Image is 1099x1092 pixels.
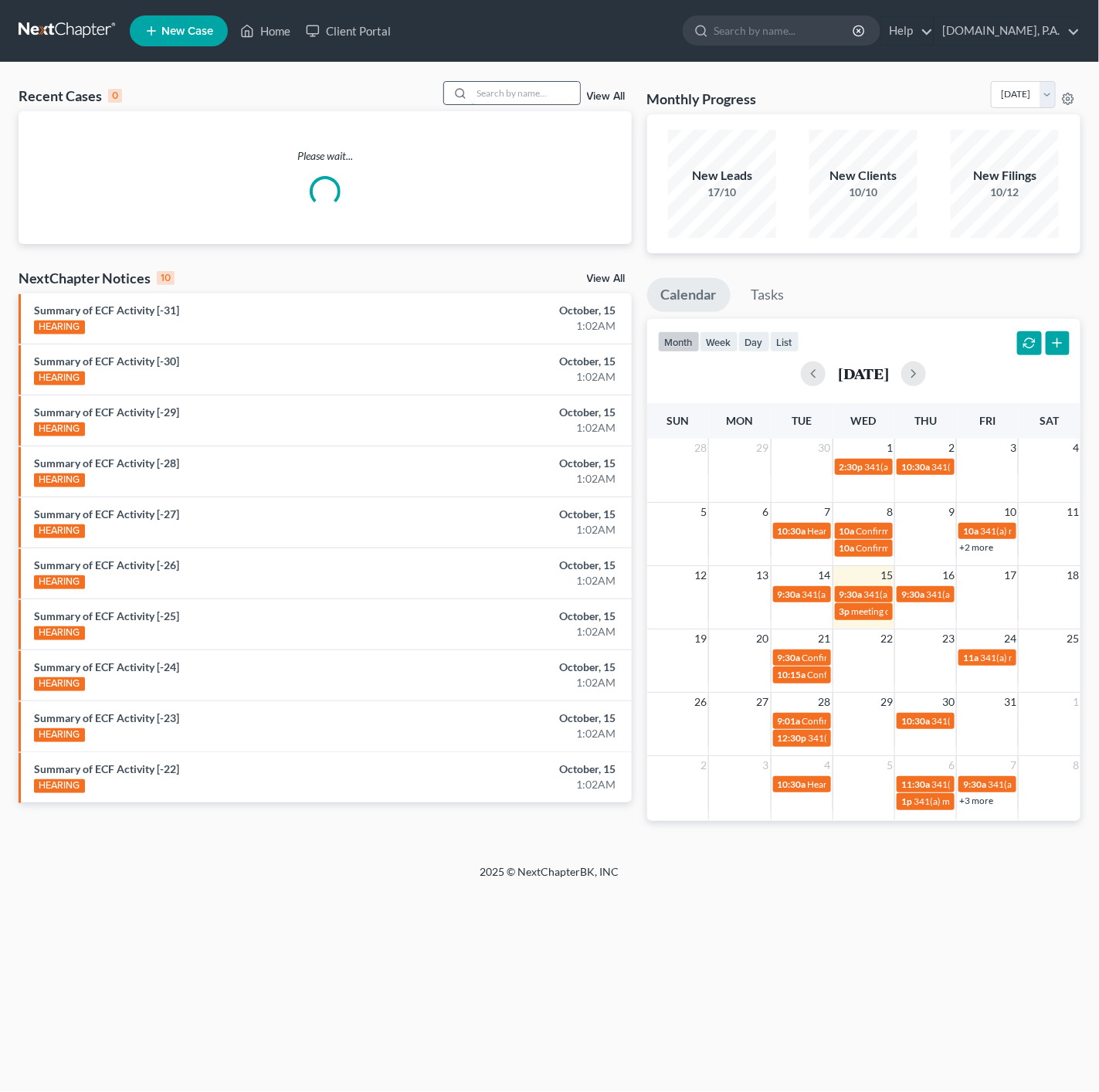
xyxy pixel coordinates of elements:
[658,331,700,352] button: month
[951,185,1059,200] div: 10/12
[34,320,85,334] div: HEARING
[34,456,179,470] a: Summary of ECF Activity [-28]
[951,167,1059,185] div: New Filings
[926,588,987,600] span: 341(a) meeting
[432,660,616,675] div: October, 15
[941,693,956,711] span: 30
[668,167,776,185] div: New Leads
[931,461,992,473] span: 341(a) meeting
[34,660,179,673] a: Summary of ECF Activity [-24]
[19,148,632,164] p: Please wait...
[840,525,855,537] span: 10a
[901,461,930,473] span: 10:30a
[34,711,179,724] a: Summary of ECF Activity [-23]
[19,86,122,105] div: Recent Cases
[668,185,776,200] div: 17/10
[1002,503,1018,521] span: 10
[980,525,1041,537] span: 341(a) meeting
[34,779,85,793] div: HEARING
[959,541,993,553] a: +2 more
[947,503,956,521] span: 9
[699,503,708,521] span: 5
[432,318,616,334] div: 1:02AM
[34,626,85,640] div: HEARING
[1065,566,1080,585] span: 18
[34,558,179,571] a: Summary of ECF Activity [-26]
[808,525,840,537] span: Hearing
[802,652,890,663] span: Confirmation hearing
[947,756,956,775] span: 6
[808,669,897,680] span: Confirmation Hearing
[934,17,1080,45] a: [DOMAIN_NAME], P.A.
[667,414,689,427] span: Sun
[808,778,840,790] span: Hearing
[823,756,833,775] span: 4
[34,609,179,622] a: Summary of ECF Activity [-25]
[647,90,757,108] h3: Monthly Progress
[817,439,833,457] span: 30
[727,414,754,427] span: Mon
[817,693,833,711] span: 28
[885,439,894,457] span: 1
[778,715,801,727] span: 9:01a
[34,371,85,385] div: HEARING
[432,710,616,726] div: October, 15
[901,715,930,727] span: 10:30a
[34,762,179,775] a: Summary of ECF Activity [-22]
[840,605,850,617] span: 3p
[817,629,833,648] span: 21
[988,778,1049,790] span: 341(a) meeting
[778,732,807,744] span: 12:30p
[865,461,926,473] span: 341(a) meeting
[914,414,937,427] span: Thu
[901,588,924,600] span: 9:30a
[34,422,85,436] div: HEARING
[792,414,812,427] span: Tue
[34,524,85,538] div: HEARING
[432,420,616,436] div: 1:02AM
[755,439,771,457] span: 29
[885,503,894,521] span: 8
[432,558,616,573] div: October, 15
[980,652,1041,663] span: 341(a) meeting
[823,503,833,521] span: 7
[840,588,863,600] span: 9:30a
[778,652,801,663] span: 9:30a
[1071,439,1080,457] span: 4
[1071,693,1080,711] span: 1
[770,331,799,352] button: list
[432,624,616,639] div: 1:02AM
[232,17,298,45] a: Home
[157,271,175,285] div: 10
[755,693,771,711] span: 27
[979,414,996,427] span: Fri
[931,715,992,727] span: 341(a) meeting
[34,575,85,589] div: HEARING
[901,778,930,790] span: 11:30a
[432,405,616,420] div: October, 15
[738,331,770,352] button: day
[1065,503,1080,521] span: 11
[432,303,616,318] div: October, 15
[432,507,616,522] div: October, 15
[864,588,925,600] span: 341(a) meeting
[34,473,85,487] div: HEARING
[432,471,616,487] div: 1:02AM
[587,91,626,102] a: View All
[1002,693,1018,711] span: 31
[778,588,801,600] span: 9:30a
[110,864,990,892] div: 2025 © NextChapterBK, INC
[693,566,708,585] span: 12
[714,16,855,45] input: Search by name...
[432,354,616,369] div: October, 15
[755,566,771,585] span: 13
[34,354,179,368] a: Summary of ECF Activity [-30]
[432,609,616,624] div: October, 15
[738,278,799,312] a: Tasks
[693,693,708,711] span: 26
[1071,756,1080,775] span: 8
[840,542,855,554] span: 10a
[647,278,731,312] a: Calendar
[778,669,806,680] span: 10:15a
[963,525,979,537] span: 10a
